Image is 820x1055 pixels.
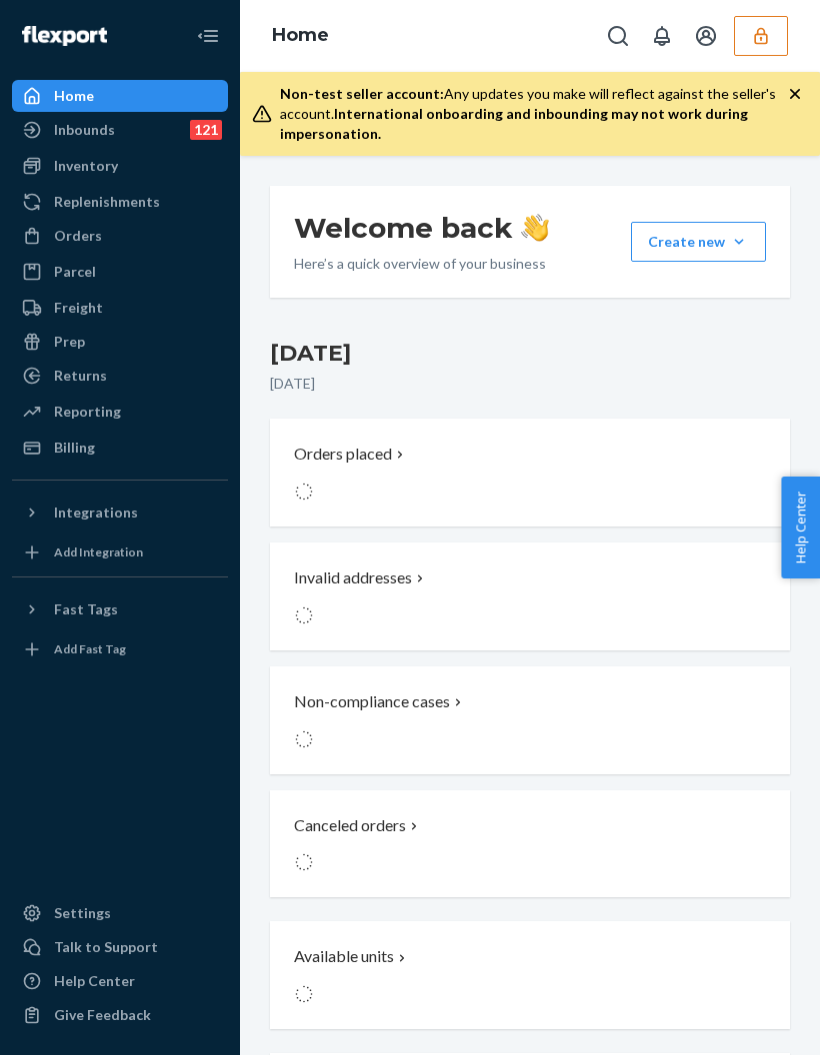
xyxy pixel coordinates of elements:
button: Orders placed [270,419,790,527]
p: Available units [294,945,394,968]
div: 121 [190,120,222,140]
div: Billing [54,438,95,458]
div: Prep [54,332,85,352]
a: Prep [12,326,228,358]
div: Orders [54,226,102,246]
a: Parcel [12,256,228,288]
span: International onboarding and inbounding may not work during impersonation. [280,105,748,142]
div: Freight [54,298,103,318]
button: Close Navigation [188,16,228,56]
span: Non-test seller account: [280,85,444,102]
img: Flexport logo [22,26,107,46]
button: Open notifications [642,16,682,56]
h3: [DATE] [270,338,790,370]
a: Help Center [12,965,228,997]
div: Home [54,86,94,106]
a: Billing [12,432,228,464]
button: Help Center [781,477,820,578]
a: Replenishments [12,186,228,218]
button: Give Feedback [12,999,228,1031]
div: Replenishments [54,192,160,212]
a: Talk to Support [12,931,228,963]
div: Add Fast Tag [54,640,126,657]
div: Give Feedback [54,1005,151,1025]
button: Open account menu [686,16,726,56]
p: Here’s a quick overview of your business [294,254,549,274]
p: [DATE] [270,374,790,394]
a: Reporting [12,396,228,428]
a: Returns [12,360,228,392]
a: Inbounds121 [12,114,228,146]
button: Invalid addresses [270,542,790,650]
a: Add Integration [12,536,228,568]
div: Settings [54,903,111,923]
div: Add Integration [54,543,143,560]
div: Inventory [54,156,118,176]
p: Invalid addresses [294,566,412,589]
div: Help Center [54,971,135,991]
button: Fast Tags [12,593,228,625]
a: Inventory [12,150,228,182]
a: Orders [12,220,228,252]
button: Available units [270,921,790,1029]
img: hand-wave emoji [521,214,549,242]
div: Parcel [54,262,96,282]
button: Integrations [12,497,228,528]
a: Freight [12,292,228,324]
a: Add Fast Tag [12,633,228,665]
div: Returns [54,366,107,386]
h1: Welcome back [294,210,549,246]
button: Open Search Box [598,16,638,56]
p: Non-compliance cases [294,690,450,713]
div: Integrations [54,503,138,523]
a: Settings [12,897,228,929]
div: Reporting [54,402,121,422]
div: Fast Tags [54,599,118,619]
ol: breadcrumbs [256,7,345,65]
p: Canceled orders [294,814,406,837]
button: Create new [631,222,766,262]
p: Orders placed [294,443,392,466]
button: Canceled orders [270,790,790,898]
div: Talk to Support [54,937,158,957]
a: Home [272,24,329,46]
button: Non-compliance cases [270,666,790,774]
div: Any updates you make will reflect against the seller's account. [280,84,788,144]
a: Home [12,80,228,112]
div: Inbounds [54,120,115,140]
